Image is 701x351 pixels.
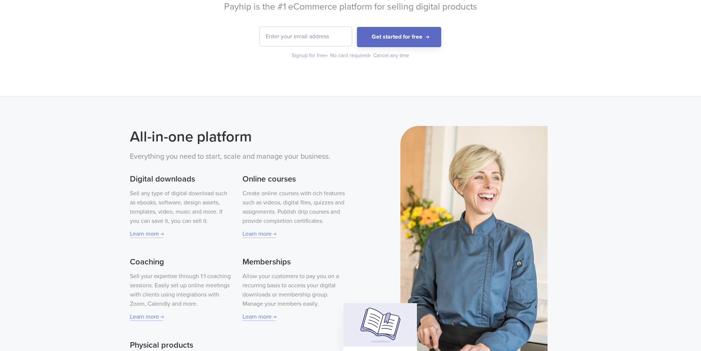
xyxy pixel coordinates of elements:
[130,151,345,162] p: Everything you need to start, scale and manage your business.
[357,27,441,47] button: Get started for free
[130,126,345,147] h2: All-in-one platform
[242,313,276,321] a: Learn more
[130,256,232,268] h3: Coaching
[130,189,232,226] p: Sell any type of digital download such as ebooks, software, design assets, templates, video, musi...
[326,52,328,59] span: •
[130,173,232,185] h3: Digital downloads
[242,256,345,268] h3: Memberships
[260,27,352,46] input: Enter your email address
[292,52,329,59] div: Signup for free
[242,173,345,185] h3: Online courses
[242,230,276,238] a: Learn more
[330,52,372,59] div: No card required
[373,52,409,59] div: Cancel any time
[242,189,345,226] p: Create online courses with rich features such as videos, digital files, quizzes and assignments. ...
[130,272,232,309] p: Sell your expertise through 1:1 coaching sessions. Easily set up online meetings with clients usi...
[369,52,371,59] span: •
[343,303,417,347] img: homepage-hero-card-image.svg
[130,313,163,321] a: Learn more
[130,230,163,238] a: Learn more
[242,272,345,309] p: Allow your customers to pay you on a recurring basis to access your digital downloads or membersh...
